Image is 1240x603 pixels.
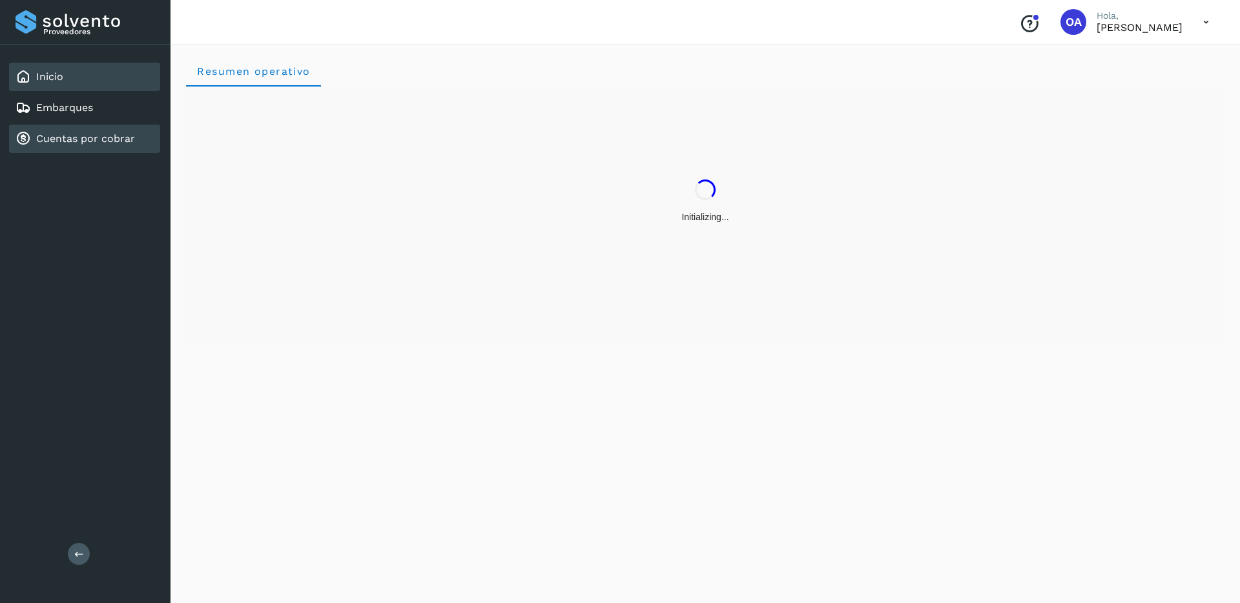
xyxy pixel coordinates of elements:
p: OSCAR ARZATE LEIJA [1097,21,1183,34]
div: Embarques [9,94,160,122]
p: Proveedores [43,27,155,36]
a: Embarques [36,101,93,114]
div: Inicio [9,63,160,91]
div: Cuentas por cobrar [9,125,160,153]
span: Resumen operativo [196,65,311,77]
a: Inicio [36,70,63,83]
a: Cuentas por cobrar [36,132,135,145]
p: Hola, [1097,10,1183,21]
